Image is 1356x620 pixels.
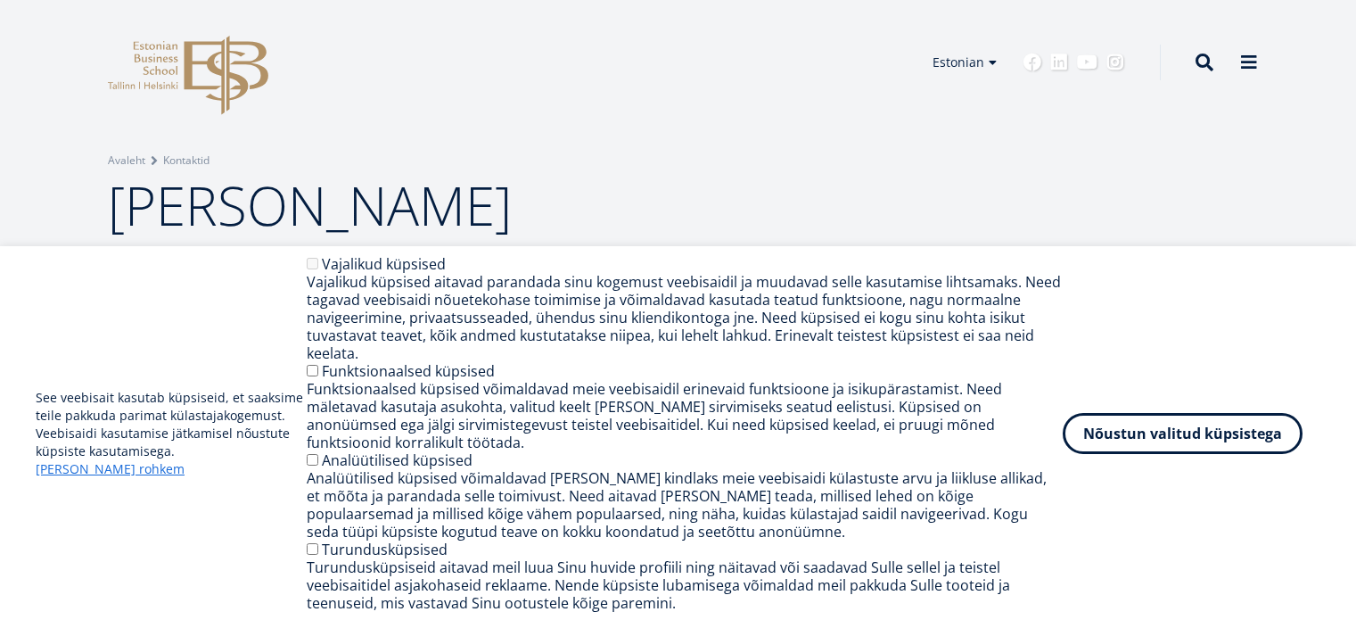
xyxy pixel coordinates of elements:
a: Kontaktid [163,152,210,169]
a: [PERSON_NAME] rohkem [36,460,185,478]
label: Funktsionaalsed küpsised [322,361,495,381]
div: Funktsionaalsed küpsised võimaldavad meie veebisaidil erinevaid funktsioone ja isikupärastamist. ... [307,380,1063,451]
button: Nõustun valitud küpsistega [1063,413,1303,454]
a: Youtube [1077,54,1097,71]
a: Instagram [1106,54,1124,71]
div: Analüütilised küpsised võimaldavad [PERSON_NAME] kindlaks meie veebisaidi külastuste arvu ja liik... [307,469,1063,541]
label: Turundusküpsised [322,540,448,559]
a: Avaleht [108,152,145,169]
div: Turundusküpsiseid aitavad meil luua Sinu huvide profiili ning näitavad või saadavad Sulle sellel ... [307,558,1063,612]
span: [PERSON_NAME] [108,169,512,242]
a: Facebook [1023,54,1041,71]
label: Analüütilised küpsised [322,451,473,470]
p: See veebisait kasutab küpsiseid, et saaksime teile pakkuda parimat külastajakogemust. Veebisaidi ... [36,389,307,478]
div: Vajalikud küpsised aitavad parandada sinu kogemust veebisaidil ja muudavad selle kasutamise lihts... [307,273,1063,362]
label: Vajalikud küpsised [322,254,446,274]
a: Linkedin [1050,54,1068,71]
